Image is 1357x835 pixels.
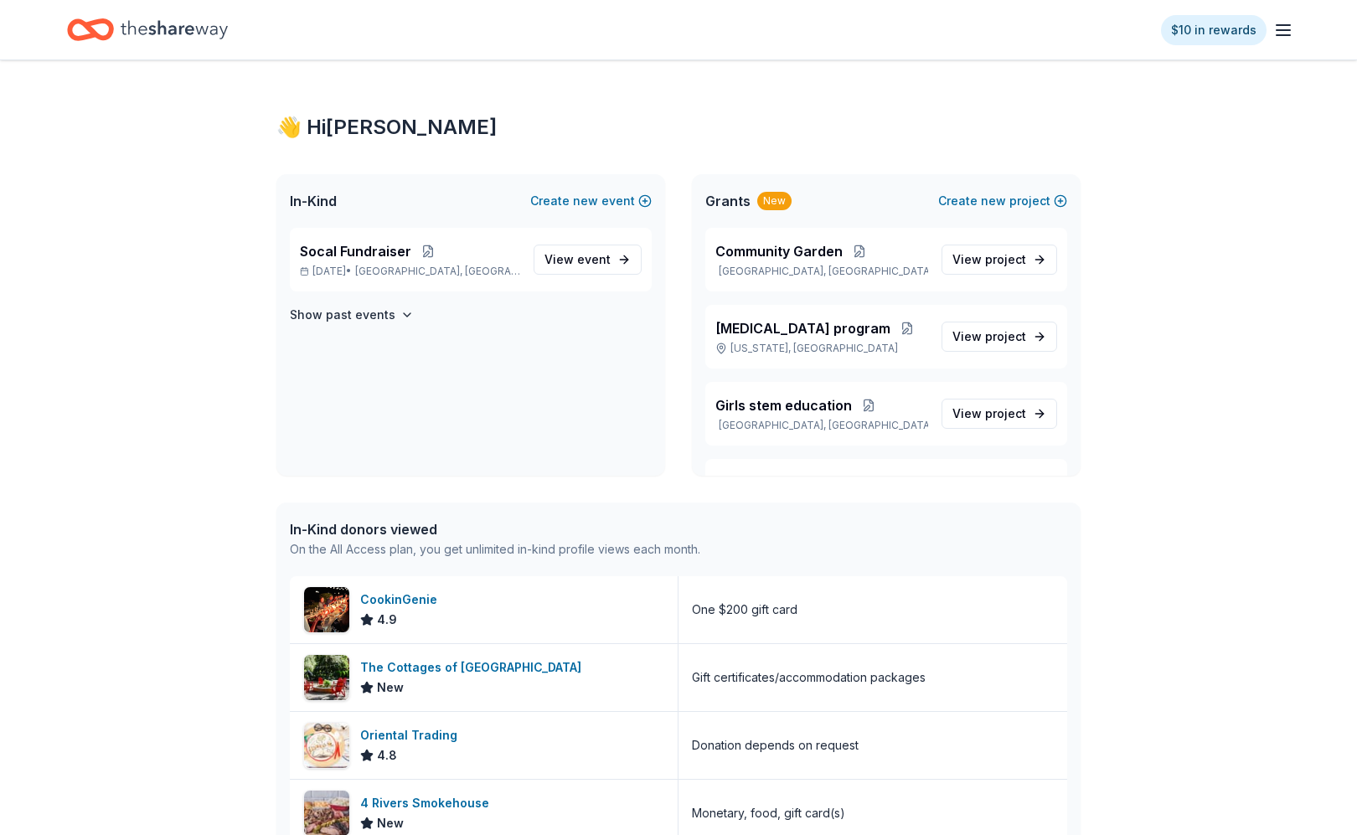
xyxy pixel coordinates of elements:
[577,252,611,266] span: event
[530,191,652,211] button: Createnewevent
[377,610,397,630] span: 4.9
[942,399,1057,429] a: View project
[300,241,411,261] span: Socal Fundraiser
[377,745,397,765] span: 4.8
[692,600,797,620] div: One $200 gift card
[952,250,1026,270] span: View
[360,793,496,813] div: 4 Rivers Smokehouse
[985,406,1026,420] span: project
[290,191,337,211] span: In-Kind
[290,519,700,539] div: In-Kind donors viewed
[377,678,404,698] span: New
[534,245,642,275] a: View event
[1161,15,1267,45] a: $10 in rewards
[715,419,928,432] p: [GEOGRAPHIC_DATA], [GEOGRAPHIC_DATA]
[67,10,228,49] a: Home
[985,252,1026,266] span: project
[981,191,1006,211] span: new
[290,539,700,559] div: On the All Access plan, you get unlimited in-kind profile views each month.
[942,322,1057,352] a: View project
[757,192,792,210] div: New
[304,723,349,768] img: Image for Oriental Trading
[276,114,1081,141] div: 👋 Hi [PERSON_NAME]
[290,305,395,325] h4: Show past events
[938,191,1067,211] button: Createnewproject
[304,587,349,632] img: Image for CookinGenie
[360,590,444,610] div: CookinGenie
[360,725,464,745] div: Oriental Trading
[715,395,852,415] span: Girls stem education
[692,803,845,823] div: Monetary, food, gift card(s)
[952,404,1026,424] span: View
[692,667,926,688] div: Gift certificates/accommodation packages
[985,329,1026,343] span: project
[715,318,890,338] span: [MEDICAL_DATA] program
[290,305,414,325] button: Show past events
[304,655,349,700] img: Image for The Cottages of Napa Valley
[952,327,1026,347] span: View
[692,735,859,755] div: Donation depends on request
[705,191,751,211] span: Grants
[355,265,520,278] span: [GEOGRAPHIC_DATA], [GEOGRAPHIC_DATA]
[942,245,1057,275] a: View project
[573,191,598,211] span: new
[544,250,611,270] span: View
[715,265,928,278] p: [GEOGRAPHIC_DATA], [GEOGRAPHIC_DATA]
[360,657,588,678] div: The Cottages of [GEOGRAPHIC_DATA]
[715,241,843,261] span: Community Garden
[715,342,928,355] p: [US_STATE], [GEOGRAPHIC_DATA]
[377,813,404,833] span: New
[715,472,858,492] span: After school program
[300,265,520,278] p: [DATE] •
